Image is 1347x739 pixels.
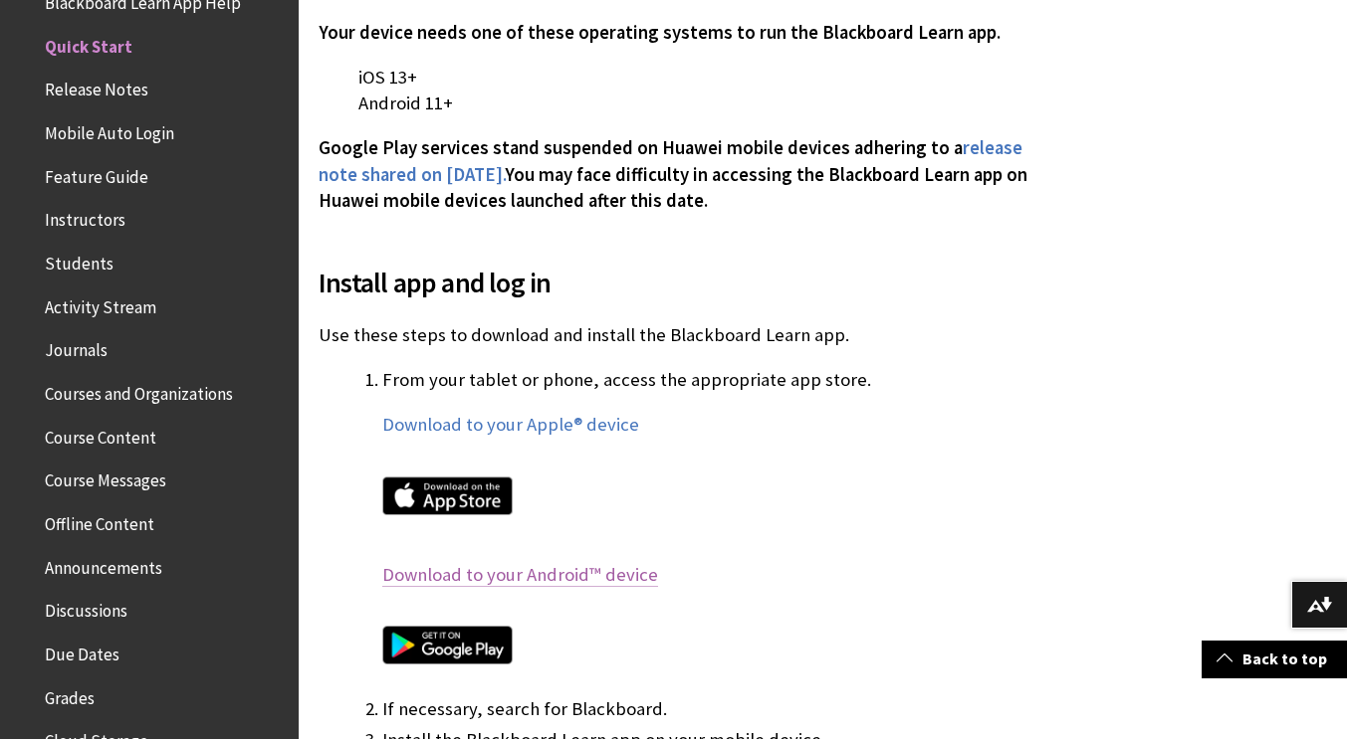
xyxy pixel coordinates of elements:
[45,681,95,708] span: Grades
[45,116,174,143] span: Mobile Auto Login
[382,695,1032,723] li: If necessary, search for Blackboard.
[382,606,1032,692] a: Google Play
[45,551,162,578] span: Announcements
[45,638,119,664] span: Due Dates
[319,262,1032,303] span: Install app and log in
[1202,641,1347,677] a: Back to top
[45,204,125,231] span: Instructors
[45,290,156,317] span: Activity Stream
[45,30,132,57] span: Quick Start
[45,464,166,491] span: Course Messages
[319,136,1022,185] span: release note shared on [DATE].
[45,421,156,448] span: Course Content
[45,377,233,404] span: Courses and Organizations
[319,163,1027,212] span: You may face difficulty in accessing the Blackboard Learn app on Huawei mobile devices launched a...
[382,476,513,515] img: Apple App Store
[45,160,148,187] span: Feature Guide
[319,136,963,159] span: Google Play services stand suspended on Huawei mobile devices adhering to a
[319,65,1032,116] p: iOS 13+ Android 11+
[319,136,1022,186] a: release note shared on [DATE].
[382,563,658,587] a: Download to your Android™ device
[382,367,1032,393] p: From your tablet or phone, access the appropriate app store.
[45,507,154,534] span: Offline Content
[382,413,639,437] a: Download to your Apple® device
[45,334,108,361] span: Journals
[319,21,1001,44] span: Your device needs one of these operating systems to run the Blackboard Learn app.
[45,594,127,621] span: Discussions
[45,74,148,100] span: Release Notes
[45,247,113,274] span: Students
[319,322,1032,348] p: Use these steps to download and install the Blackboard Learn app.
[382,626,513,664] img: Google Play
